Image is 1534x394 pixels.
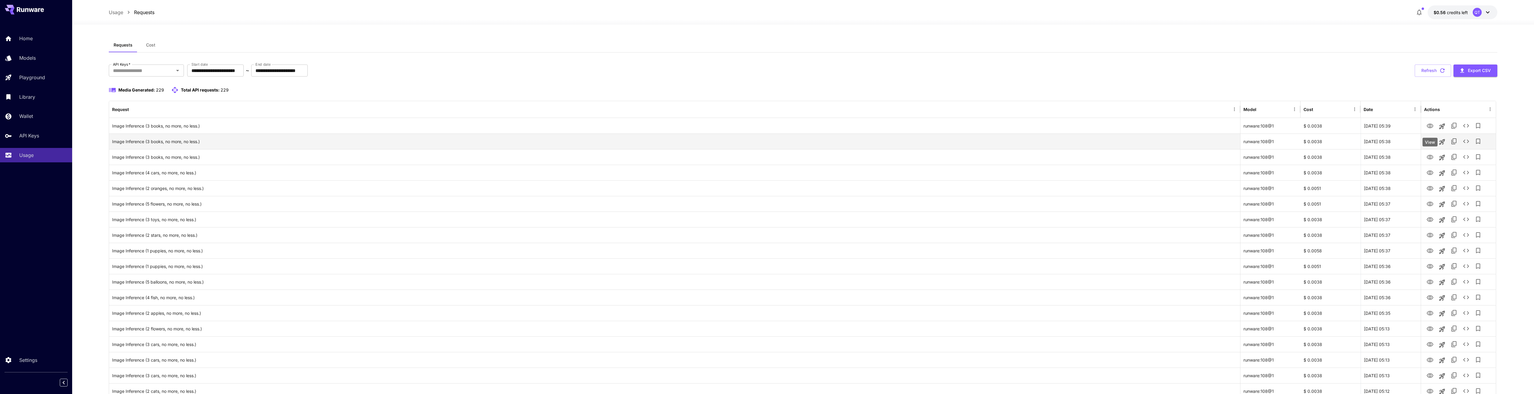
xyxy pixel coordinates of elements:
[1240,352,1301,368] div: runware:108@1
[112,212,1237,227] div: Click to copy prompt
[112,165,1237,180] div: Click to copy prompt
[1448,323,1460,335] button: Copy TaskUUID
[1460,120,1472,132] button: See details
[1240,212,1301,227] div: runware:108@1
[1448,307,1460,319] button: Copy TaskUUID
[1436,214,1448,226] button: Launch in playground
[1472,369,1484,381] button: Add to library
[1472,151,1484,163] button: Add to library
[19,54,36,62] p: Models
[1240,290,1301,305] div: runware:108@1
[1436,152,1448,164] button: Launch in playground
[1486,105,1494,113] button: Menu
[1448,245,1460,257] button: Copy TaskUUID
[1424,197,1436,210] button: View
[1314,105,1322,113] button: Sort
[19,152,34,159] p: Usage
[1436,308,1448,320] button: Launch in playground
[1436,167,1448,179] button: Launch in playground
[1436,292,1448,304] button: Launch in playground
[1301,134,1361,149] div: $ 0.0038
[1434,10,1447,15] span: $0.56
[1361,134,1421,149] div: 01 Oct, 2025 05:38
[156,87,164,92] span: 229
[1240,165,1301,180] div: runware:108@1
[1361,336,1421,352] div: 01 Oct, 2025 05:13
[1448,369,1460,381] button: Copy TaskUUID
[1434,9,1468,16] div: $0.5565
[112,107,129,112] div: Request
[112,305,1237,321] div: Click to copy prompt
[1301,352,1361,368] div: $ 0.0038
[1301,368,1361,383] div: $ 0.0038
[1472,245,1484,257] button: Add to library
[112,181,1237,196] div: Click to copy prompt
[1448,338,1460,350] button: Copy TaskUUID
[64,377,72,388] div: Collapse sidebar
[1361,368,1421,383] div: 01 Oct, 2025 05:13
[1436,245,1448,257] button: Launch in playground
[19,93,35,101] p: Library
[112,290,1237,305] div: Click to copy prompt
[1424,291,1436,303] button: View
[1424,107,1440,112] div: Actions
[1472,198,1484,210] button: Add to library
[1460,369,1472,381] button: See details
[1460,213,1472,225] button: See details
[1460,245,1472,257] button: See details
[1424,213,1436,225] button: View
[1240,118,1301,134] div: runware:108@1
[1243,107,1256,112] div: Model
[1460,167,1472,179] button: See details
[1361,290,1421,305] div: 01 Oct, 2025 05:36
[19,356,37,364] p: Settings
[109,9,154,16] nav: breadcrumb
[1460,276,1472,288] button: See details
[255,62,270,67] label: End date
[1448,354,1460,366] button: Copy TaskUUID
[118,87,155,92] span: Media Generated:
[1424,244,1436,257] button: View
[1428,5,1497,19] button: $0.5565QT
[112,368,1237,383] div: Click to copy prompt
[1301,212,1361,227] div: $ 0.0038
[1448,213,1460,225] button: Copy TaskUUID
[181,87,220,92] span: Total API requests:
[1424,229,1436,241] button: View
[1460,260,1472,272] button: See details
[1240,305,1301,321] div: runware:108@1
[1301,305,1361,321] div: $ 0.0038
[112,118,1237,134] div: Click to copy prompt
[1460,198,1472,210] button: See details
[173,66,182,75] button: Open
[1436,136,1448,148] button: Launch in playground
[1448,260,1460,272] button: Copy TaskUUID
[134,9,154,16] a: Requests
[1424,182,1436,194] button: View
[1472,120,1484,132] button: Add to library
[1472,276,1484,288] button: Add to library
[112,243,1237,258] div: Click to copy prompt
[146,42,155,48] span: Cost
[1361,165,1421,180] div: 01 Oct, 2025 05:38
[1472,323,1484,335] button: Add to library
[1424,119,1436,132] button: View
[1361,212,1421,227] div: 01 Oct, 2025 05:37
[1361,321,1421,336] div: 01 Oct, 2025 05:13
[1257,105,1265,113] button: Sort
[60,379,68,386] button: Collapse sidebar
[1472,229,1484,241] button: Add to library
[1301,118,1361,134] div: $ 0.0038
[112,352,1237,368] div: Click to copy prompt
[1301,290,1361,305] div: $ 0.0038
[1301,180,1361,196] div: $ 0.0051
[1301,243,1361,258] div: $ 0.0058
[1460,151,1472,163] button: See details
[109,9,123,16] a: Usage
[1411,105,1419,113] button: Menu
[1472,307,1484,319] button: Add to library
[1301,274,1361,290] div: $ 0.0038
[1436,339,1448,351] button: Launch in playground
[1448,135,1460,147] button: Copy TaskUUID
[1460,338,1472,350] button: See details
